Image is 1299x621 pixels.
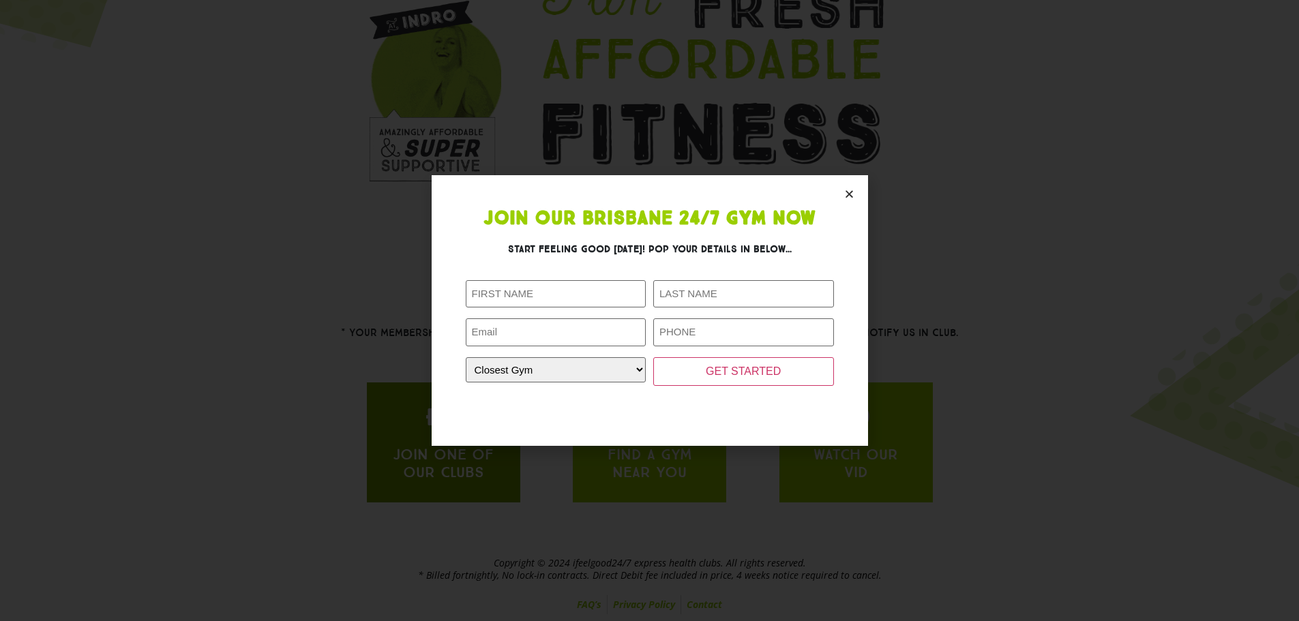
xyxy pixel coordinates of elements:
h3: Start feeling good [DATE]! Pop your details in below... [466,242,834,256]
input: LAST NAME [653,280,834,308]
input: GET STARTED [653,357,834,386]
h1: Join Our Brisbane 24/7 Gym Now [466,209,834,228]
a: Close [844,189,854,199]
input: PHONE [653,318,834,346]
input: FIRST NAME [466,280,646,308]
input: Email [466,318,646,346]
